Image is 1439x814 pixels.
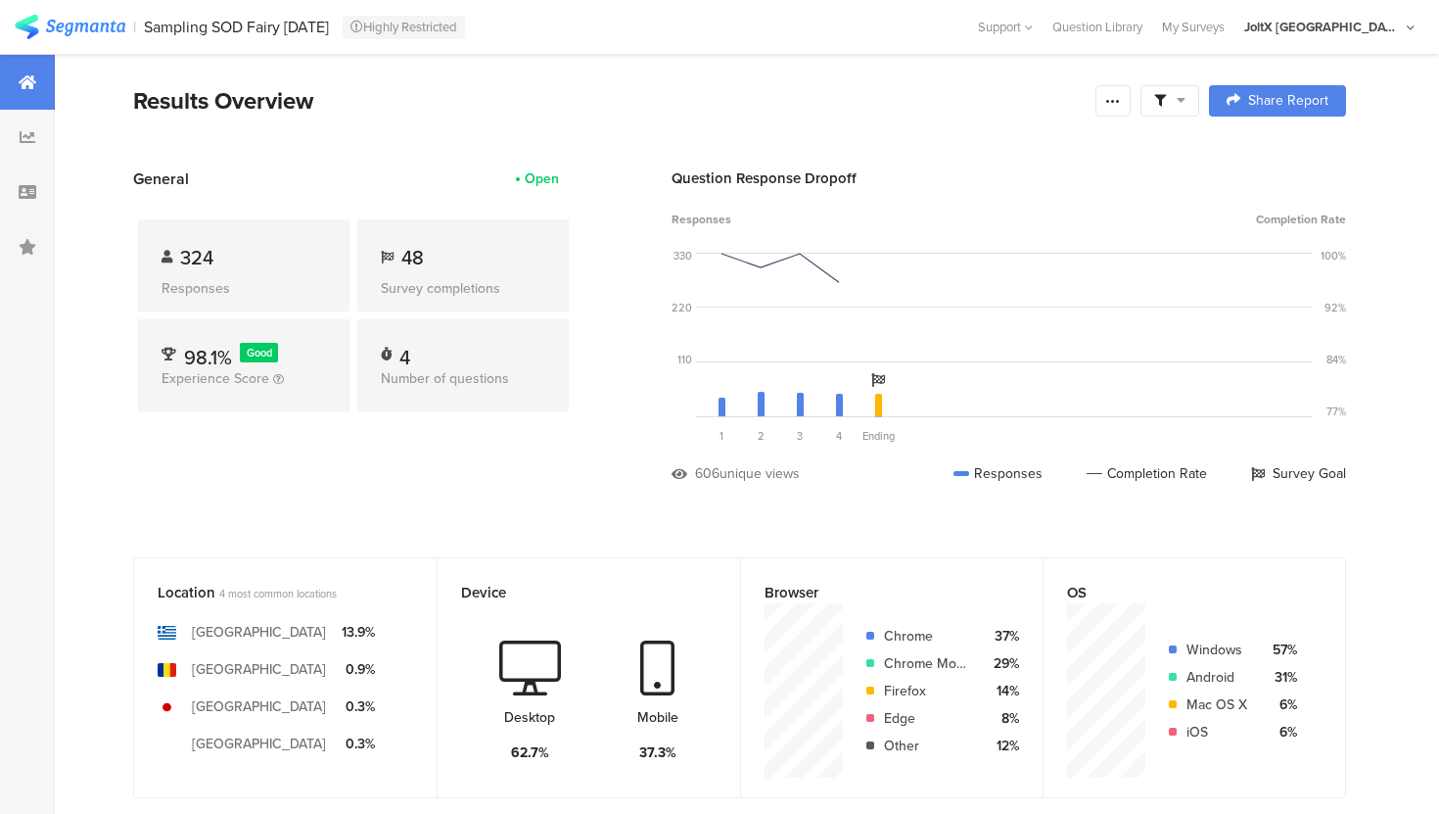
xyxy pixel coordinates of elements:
div: Location [158,582,381,603]
div: Desktop [504,707,555,728]
div: 4 [399,343,410,362]
div: 37.3% [639,742,676,763]
span: 98.1% [184,343,232,372]
span: Number of questions [381,368,509,389]
div: 100% [1321,248,1346,263]
div: Windows [1186,640,1247,660]
span: Good [247,345,272,360]
div: 6% [1263,722,1297,742]
a: Question Library [1043,18,1152,36]
img: segmanta logo [15,15,125,39]
div: Survey completions [381,278,545,299]
div: Results Overview [133,83,1086,119]
div: Sampling SOD Fairy [DATE] [144,18,329,36]
div: 220 [672,300,692,315]
span: 1 [719,428,723,444]
div: Responses [162,278,326,299]
div: Open [525,168,559,189]
div: 13.9% [342,622,375,643]
div: [GEOGRAPHIC_DATA] [192,659,326,680]
div: iOS [1186,722,1247,742]
span: General [133,168,189,190]
div: 0.3% [342,734,375,754]
div: | [133,16,136,38]
a: My Surveys [1152,18,1234,36]
div: 57% [1263,640,1297,660]
div: 62.7% [511,742,549,763]
div: JoltX [GEOGRAPHIC_DATA] [1244,18,1401,36]
div: Device [461,582,684,603]
div: 8% [985,708,1019,729]
span: 3 [797,428,803,444]
span: 4 most common locations [219,586,337,601]
div: 110 [677,352,692,367]
div: Android [1186,667,1247,688]
div: Survey Goal [1251,463,1346,484]
div: Support [978,12,1033,42]
div: 0.3% [342,696,375,717]
div: 14% [985,681,1019,701]
div: Highly Restricted [343,16,465,39]
span: Share Report [1248,94,1328,108]
div: 37% [985,626,1019,646]
div: 0.9% [342,659,375,680]
div: OS [1067,582,1289,603]
div: Browser [765,582,988,603]
span: 324 [180,243,213,272]
div: [GEOGRAPHIC_DATA] [192,696,326,717]
div: 77% [1326,404,1346,419]
div: [GEOGRAPHIC_DATA] [192,622,326,643]
div: 12% [985,736,1019,756]
div: Question Response Dropoff [672,168,1346,189]
span: 48 [401,243,424,272]
span: 4 [836,428,842,444]
div: 606 [695,463,719,484]
div: Chrome [884,626,970,646]
div: Firefox [884,681,970,701]
div: Edge [884,708,970,729]
div: Responses [953,463,1043,484]
div: [GEOGRAPHIC_DATA] [192,734,326,754]
div: 6% [1263,694,1297,715]
div: 92% [1324,300,1346,315]
div: Other [884,736,970,756]
span: 2 [758,428,765,444]
div: Chrome Mobile [884,653,970,674]
div: unique views [719,463,800,484]
div: 330 [673,248,692,263]
div: Ending [859,428,898,444]
div: 31% [1263,667,1297,688]
div: 29% [985,653,1019,674]
i: Survey Goal [871,373,885,387]
span: Experience Score [162,368,269,389]
div: Completion Rate [1087,463,1207,484]
span: Responses [672,211,731,228]
span: Completion Rate [1256,211,1346,228]
div: Mac OS X [1186,694,1247,715]
div: Mobile [637,707,678,728]
div: 84% [1326,352,1346,367]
